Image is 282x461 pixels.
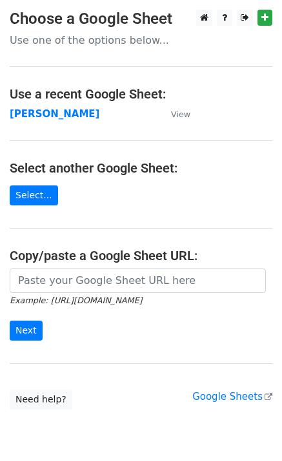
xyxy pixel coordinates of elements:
a: View [158,108,190,120]
h4: Select another Google Sheet: [10,160,272,176]
input: Paste your Google Sheet URL here [10,268,266,293]
small: Example: [URL][DOMAIN_NAME] [10,296,142,305]
h4: Copy/paste a Google Sheet URL: [10,248,272,263]
input: Next [10,321,43,341]
small: View [171,109,190,119]
iframe: Chat Widget [217,399,282,461]
a: Google Sheets [192,391,272,402]
a: Need help? [10,390,72,409]
h3: Choose a Google Sheet [10,10,272,28]
h4: Use a recent Google Sheet: [10,86,272,102]
a: [PERSON_NAME] [10,108,99,120]
p: Use one of the options below... [10,33,272,47]
a: Select... [10,185,58,205]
